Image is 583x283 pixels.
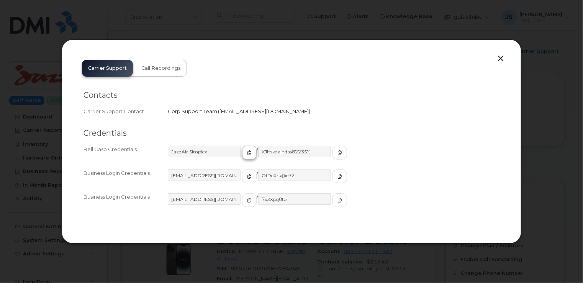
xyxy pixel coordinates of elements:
[242,193,257,207] button: copy to clipboard
[168,108,217,114] span: Corp Support Team
[84,193,168,214] div: Business Login Credentials
[242,169,257,183] button: copy to clipboard
[242,146,257,160] button: copy to clipboard
[332,146,347,160] button: copy to clipboard
[332,193,347,207] button: copy to clipboard
[84,108,168,115] div: Carrier Support Contact
[84,128,499,138] h2: Credentials
[168,146,499,166] div: /
[168,169,499,190] div: /
[84,90,499,100] h2: Contacts
[168,193,499,214] div: /
[84,169,168,190] div: Business Login Credentials
[332,169,347,183] button: copy to clipboard
[84,146,168,166] div: Bell Caso Credentials
[219,108,309,114] span: [EMAIL_ADDRESS][DOMAIN_NAME]
[141,65,181,71] span: Call Recordings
